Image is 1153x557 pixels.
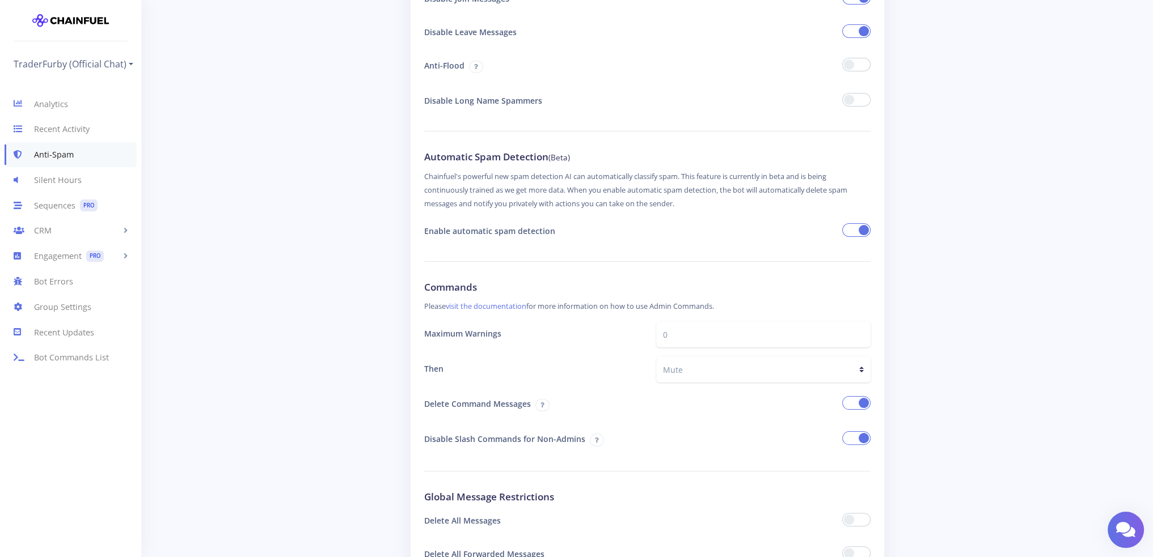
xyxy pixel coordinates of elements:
label: Disable Slash Commands for Non-Admins [416,427,648,453]
a: visit the documentation [446,301,526,311]
a: Anti-Spam [5,142,137,168]
label: Then [416,356,648,382]
small: (Beta) [548,152,570,163]
img: chainfuel-logo [32,9,109,32]
label: Disable Long Name Spammers [416,88,648,113]
label: Delete All Messages [416,508,648,533]
small: Please for more information on how to use Admin Commands. [424,301,714,311]
label: Disable Leave Messages [416,20,648,44]
h3: Global Message Restrictions [424,490,871,504]
h3: Commands [424,280,871,295]
h3: Automatic Spam Detection [424,150,871,164]
span: PRO [86,250,104,262]
label: Anti-Flood [416,53,648,79]
label: Delete Command Messages [416,392,648,418]
small: Chainfuel's powerful new spam detection AI can automatically classify spam. This feature is curre... [424,171,847,209]
a: TraderFurby (Official Chat) [14,55,133,73]
label: Enable automatic spam detection [416,219,648,243]
input: e.g. - 3 [656,321,871,347]
span: PRO [80,199,98,211]
label: Maximum Warnings [416,321,648,347]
